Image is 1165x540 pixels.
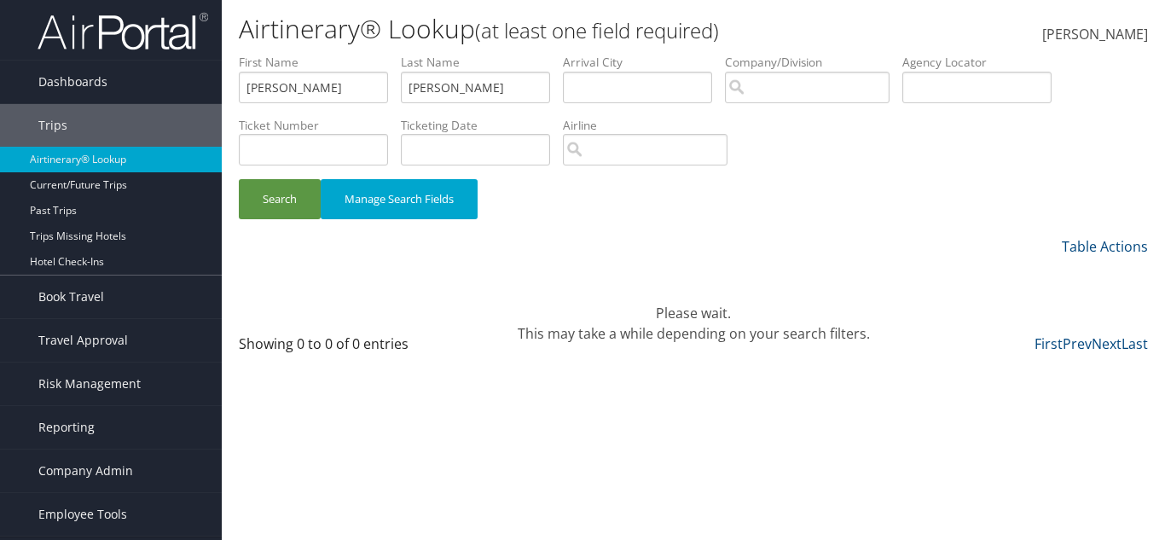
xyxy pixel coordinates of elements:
[902,54,1064,71] label: Agency Locator
[239,117,401,134] label: Ticket Number
[1122,334,1148,353] a: Last
[239,179,321,219] button: Search
[38,11,208,51] img: airportal-logo.png
[563,117,740,134] label: Airline
[725,54,902,71] label: Company/Division
[38,406,95,449] span: Reporting
[1063,334,1092,353] a: Prev
[1042,25,1148,44] span: [PERSON_NAME]
[38,319,128,362] span: Travel Approval
[1042,9,1148,61] a: [PERSON_NAME]
[38,493,127,536] span: Employee Tools
[239,334,447,363] div: Showing 0 to 0 of 0 entries
[1062,237,1148,256] a: Table Actions
[38,276,104,318] span: Book Travel
[475,16,719,44] small: (at least one field required)
[401,117,563,134] label: Ticketing Date
[38,363,141,405] span: Risk Management
[1035,334,1063,353] a: First
[563,54,725,71] label: Arrival City
[239,282,1148,344] div: Please wait. This may take a while depending on your search filters.
[1092,334,1122,353] a: Next
[239,11,845,47] h1: Airtinerary® Lookup
[38,61,107,103] span: Dashboards
[38,104,67,147] span: Trips
[321,179,478,219] button: Manage Search Fields
[38,450,133,492] span: Company Admin
[401,54,563,71] label: Last Name
[239,54,401,71] label: First Name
